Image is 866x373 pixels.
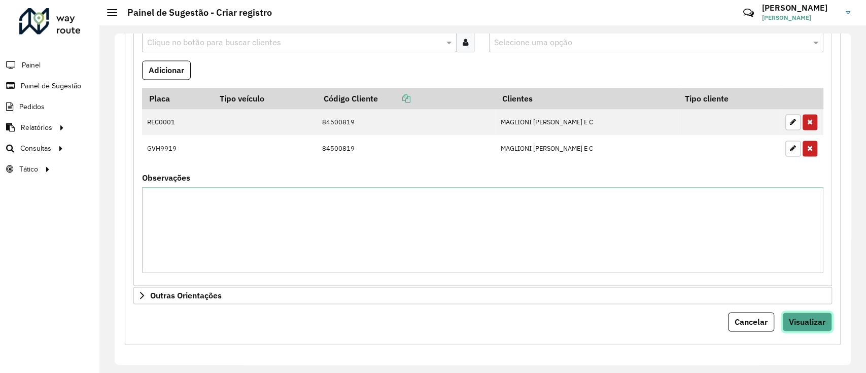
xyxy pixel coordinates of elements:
td: MAGLIONI [PERSON_NAME] E C [495,135,678,161]
button: Visualizar [782,312,832,331]
label: Observações [142,172,190,184]
th: Tipo veículo [213,88,317,109]
span: [PERSON_NAME] [762,13,838,22]
th: Clientes [495,88,678,109]
span: Tático [19,164,38,175]
th: Código Cliente [317,88,495,109]
span: Outras Orientações [150,291,222,299]
span: Painel [22,60,41,71]
td: MAGLIONI [PERSON_NAME] E C [495,109,678,135]
button: Cancelar [728,312,774,331]
span: Painel de Sugestão [21,81,81,91]
span: Relatórios [21,122,52,133]
td: REC0001 [142,109,213,135]
span: Visualizar [789,317,825,327]
span: Consultas [20,143,51,154]
span: Cancelar [735,317,768,327]
a: Copiar [378,93,410,104]
a: Outras Orientações [133,287,832,304]
td: 84500819 [317,135,495,161]
td: 84500819 [317,109,495,135]
td: GVH9919 [142,135,213,161]
th: Tipo cliente [678,88,780,109]
th: Placa [142,88,213,109]
button: Adicionar [142,60,191,80]
span: Pedidos [19,101,45,112]
h3: [PERSON_NAME] [762,3,838,13]
h2: Painel de Sugestão - Criar registro [117,7,272,18]
a: Contato Rápido [738,2,759,24]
